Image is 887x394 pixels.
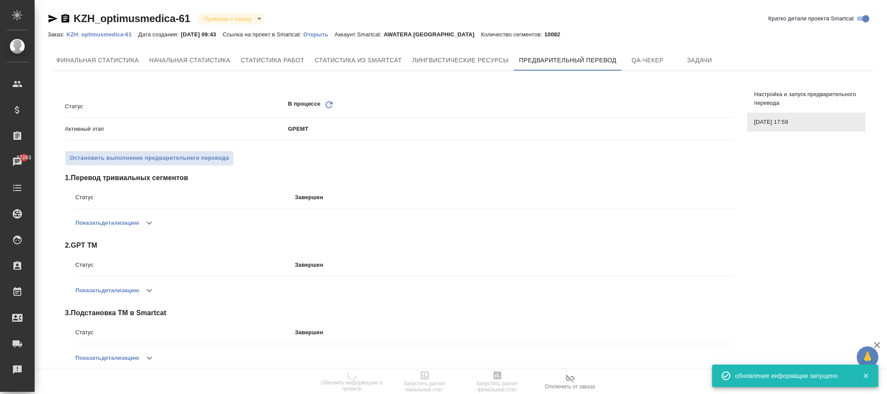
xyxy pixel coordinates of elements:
[857,346,878,368] button: 🙏
[627,55,668,66] span: QA-чекер
[70,153,229,163] span: Остановить выполнение предварительнего перевода
[315,55,402,66] span: Статистика из Smartcat
[288,100,320,113] p: В процессе
[303,30,335,38] a: Открыть
[241,55,304,66] span: Статистика работ
[747,85,865,113] div: Настройка и запуск предварительного перевода
[74,13,190,24] a: KZH_optimusmedica-61
[66,30,138,38] a: KZH_optimusmedica-61
[2,151,32,173] a: 37263
[519,55,616,66] span: Предварительный перевод
[466,381,529,393] span: Запустить расчет финальной стат.
[754,118,858,126] span: [DATE] 17:59
[545,384,595,390] span: Отключить от заказа
[56,55,139,66] span: Финальная статистика
[48,13,58,24] button: Скопировать ссылку для ЯМессенджера
[75,193,295,202] p: Статус
[303,31,335,38] p: Открыть
[11,153,36,162] span: 37263
[75,280,139,301] button: Показатьдетализацию
[66,31,138,38] p: KZH_optimusmedica-61
[295,261,734,269] p: Завершен
[412,55,509,66] span: Лингвистические ресурсы
[75,328,295,337] p: Статус
[201,15,254,23] button: Привязан к заказу
[481,31,544,38] p: Количество сегментов:
[288,125,734,133] p: GPEMT
[679,55,720,66] span: Задачи
[534,370,606,394] button: Отключить от заказа
[65,240,734,251] span: 2 . GPT TM
[223,31,303,38] p: Ссылка на проект в Smartcat:
[321,380,383,392] span: Обновить информацию о проекте
[65,308,734,318] span: 3 . Подстановка ТМ в Smartcat
[181,31,223,38] p: [DATE] 09:43
[65,102,288,111] p: Статус
[65,125,288,133] p: Активный этап
[335,31,384,38] p: Аккаунт Smartcat:
[65,151,234,166] button: Остановить выполнение предварительнего перевода
[754,90,858,107] span: Настройка и запуск предварительного перевода
[747,113,865,132] div: [DATE] 17:59
[197,13,264,25] div: Привязан к заказу
[295,328,734,337] p: Завершен
[768,14,854,23] span: Кратко детали проекта Smartcat
[65,173,734,183] span: 1 . Перевод тривиальных сегментов
[138,31,181,38] p: Дата создания:
[388,370,461,394] button: Запустить расчет начальной стат.
[384,31,481,38] p: AWATERA [GEOGRAPHIC_DATA]
[544,31,567,38] p: 10082
[857,372,874,380] button: Закрыть
[295,193,734,202] p: Завершен
[735,371,849,380] div: обновление информации запущено
[316,370,388,394] button: Обновить информацию о проекте
[75,261,295,269] p: Статус
[75,213,139,233] button: Показатьдетализацию
[860,348,875,366] span: 🙏
[461,370,534,394] button: Запустить расчет финальной стат.
[48,31,66,38] p: Заказ:
[60,13,71,24] button: Скопировать ссылку
[394,381,456,393] span: Запустить расчет начальной стат.
[75,348,139,368] button: Показатьдетализацию
[149,55,231,66] span: Начальная статистика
